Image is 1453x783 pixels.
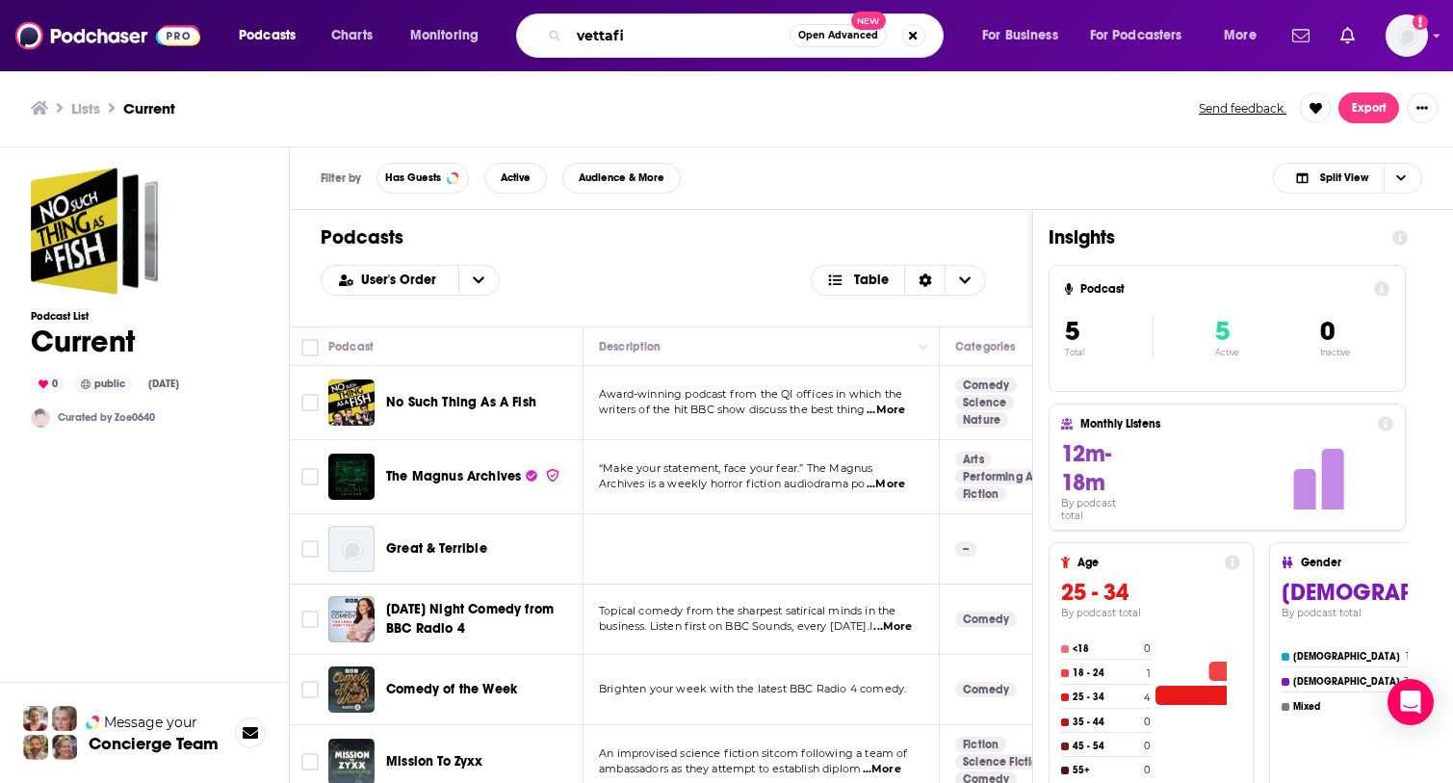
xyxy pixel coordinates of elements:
[863,762,901,777] span: ...More
[599,335,661,358] div: Description
[386,752,483,771] a: Mission To Zyxx
[1080,282,1366,296] h4: Podcast
[955,682,1017,697] a: Comedy
[1413,14,1428,30] svg: Add a profile image
[458,266,499,295] button: open menu
[328,335,374,358] div: Podcast
[955,452,992,467] a: Arts
[955,737,1006,752] a: Fiction
[321,265,500,296] h2: Choose List sort
[1073,741,1140,752] h4: 45 - 54
[1293,701,1402,713] h4: Mixed
[31,323,187,360] h1: Current
[71,99,100,117] a: Lists
[599,477,865,490] span: Archives is a weekly horror fiction audiodrama po
[955,335,1015,358] div: Categories
[579,172,664,183] span: Audience & More
[912,335,935,358] button: Column Actions
[1061,439,1111,497] span: 12m-18m
[599,762,861,775] span: ambassadors as they attempt to establish diplom
[1077,556,1217,569] h4: Age
[501,172,531,183] span: Active
[23,706,48,731] img: Sydney Profile
[1293,676,1400,688] h4: [DEMOGRAPHIC_DATA]
[599,619,872,633] span: business. Listen first on BBC Sounds, every [DATE].I
[599,682,906,695] span: Brighten your week with the latest BBC Radio 4 comedy.
[73,376,133,393] div: public
[361,274,443,287] span: User's Order
[239,22,296,49] span: Podcasts
[851,12,886,30] span: New
[1144,716,1151,728] h4: 0
[410,22,479,49] span: Monitoring
[790,24,887,47] button: Open AdvancedNew
[1406,650,1410,663] h4: 1
[798,31,878,40] span: Open Advanced
[328,526,375,572] img: Great & Terrible
[955,412,1008,428] a: Nature
[386,680,517,699] a: Comedy of the Week
[1224,22,1257,49] span: More
[386,681,517,697] span: Comedy of the Week
[1077,20,1210,51] button: open menu
[301,468,319,485] span: Toggle select row
[1144,740,1151,752] h4: 0
[1073,643,1140,655] h4: <18
[322,274,458,287] button: open menu
[376,163,469,194] button: Has Guests
[123,99,175,117] h3: Current
[955,612,1017,627] a: Comedy
[1147,667,1151,680] h4: 1
[321,225,1001,249] h1: Podcasts
[1065,348,1153,357] p: Total
[301,681,319,698] span: Toggle select row
[301,611,319,628] span: Toggle select row
[328,379,375,426] img: No Such Thing As A Fish
[52,706,77,731] img: Jules Profile
[1144,764,1151,776] h4: 0
[301,540,319,558] span: Toggle select row
[1338,92,1399,123] button: Export
[873,619,912,635] span: ...More
[1073,717,1140,728] h4: 35 - 44
[955,469,1054,484] a: Performing Arts
[1320,172,1368,183] span: Split View
[811,265,987,296] h2: Choose View
[386,393,536,412] a: No Such Thing As A Fish
[1388,679,1434,725] div: Open Intercom Messenger
[599,604,895,617] span: Topical comedy from the sharpest satirical minds in the
[955,378,1017,393] a: Comedy
[386,540,487,557] span: Great & Terrible
[1144,692,1151,704] h4: 4
[1284,19,1317,52] a: Show notifications dropdown
[31,408,50,428] img: Zoe0640
[1293,651,1402,663] h4: [DEMOGRAPHIC_DATA]
[1193,100,1292,117] button: Send feedback.
[1061,578,1240,607] h3: 25 - 34
[1320,315,1335,348] span: 0
[58,411,155,424] a: Curated by Zoe0640
[955,754,1053,770] a: Science Fiction
[1273,163,1422,194] button: Choose View
[955,486,1006,502] a: Fiction
[1386,14,1428,57] img: User Profile
[386,467,560,486] a: The Magnus Archives
[386,394,536,410] span: No Such Thing As A Fish
[386,468,521,484] span: The Magnus Archives
[328,454,375,500] a: The Magnus Archives
[328,666,375,713] img: Comedy of the Week
[397,20,504,51] button: open menu
[31,310,187,323] h3: Podcast List
[225,20,321,51] button: open menu
[1210,20,1281,51] button: open menu
[1407,92,1438,123] button: Show More Button
[321,171,361,185] h3: Filter by
[1333,19,1362,52] a: Show notifications dropdown
[854,274,889,287] span: Table
[599,746,908,760] span: An improvised science fiction sitcom following a team of
[562,163,681,194] button: Audience & More
[141,377,187,392] div: [DATE]
[1061,497,1140,522] h4: By podcast total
